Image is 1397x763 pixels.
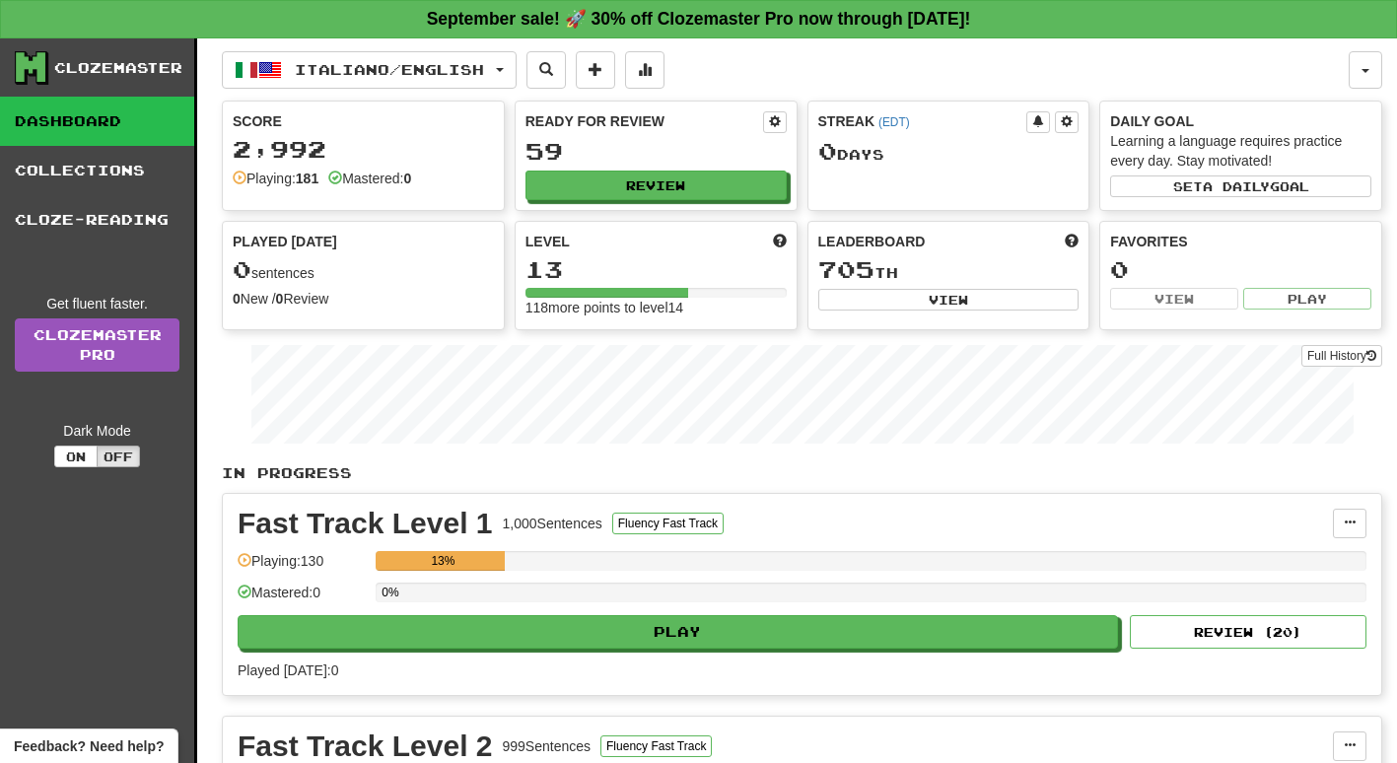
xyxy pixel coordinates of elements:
[525,298,787,317] div: 118 more points to level 14
[328,169,411,188] div: Mastered:
[1130,615,1366,649] button: Review (20)
[97,446,140,467] button: Off
[525,171,787,200] button: Review
[14,736,164,756] span: Open feedback widget
[818,289,1080,311] button: View
[1110,111,1371,131] div: Daily Goal
[238,615,1118,649] button: Play
[525,111,763,131] div: Ready for Review
[1065,232,1079,251] span: This week in points, UTC
[1203,179,1270,193] span: a daily
[233,232,337,251] span: Played [DATE]
[625,51,664,89] button: More stats
[576,51,615,89] button: Add sentence to collection
[1301,345,1382,367] button: Full History
[276,291,284,307] strong: 0
[15,318,179,372] a: ClozemasterPro
[233,291,241,307] strong: 0
[15,294,179,313] div: Get fluent faster.
[525,232,570,251] span: Level
[222,51,517,89] button: Italiano/English
[1110,131,1371,171] div: Learning a language requires practice every day. Stay motivated!
[238,583,366,615] div: Mastered: 0
[526,51,566,89] button: Search sentences
[600,735,712,757] button: Fluency Fast Track
[1110,288,1238,310] button: View
[54,446,98,467] button: On
[295,61,484,78] span: Italiano / English
[233,255,251,283] span: 0
[382,551,504,571] div: 13%
[818,232,926,251] span: Leaderboard
[612,513,724,534] button: Fluency Fast Track
[233,257,494,283] div: sentences
[296,171,318,186] strong: 181
[222,463,1382,483] p: In Progress
[54,58,182,78] div: Clozemaster
[427,9,971,29] strong: September sale! 🚀 30% off Clozemaster Pro now through [DATE]!
[238,551,366,584] div: Playing: 130
[403,171,411,186] strong: 0
[238,662,338,678] span: Played [DATE]: 0
[818,111,1027,131] div: Streak
[233,111,494,131] div: Score
[818,137,837,165] span: 0
[503,514,602,533] div: 1,000 Sentences
[238,509,493,538] div: Fast Track Level 1
[773,232,787,251] span: Score more points to level up
[525,139,787,164] div: 59
[233,289,494,309] div: New / Review
[15,421,179,441] div: Dark Mode
[818,139,1080,165] div: Day s
[503,736,592,756] div: 999 Sentences
[1110,232,1371,251] div: Favorites
[878,115,910,129] a: (EDT)
[1110,257,1371,282] div: 0
[238,731,493,761] div: Fast Track Level 2
[818,255,874,283] span: 705
[233,137,494,162] div: 2,992
[818,257,1080,283] div: th
[525,257,787,282] div: 13
[1243,288,1371,310] button: Play
[1110,175,1371,197] button: Seta dailygoal
[233,169,318,188] div: Playing:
